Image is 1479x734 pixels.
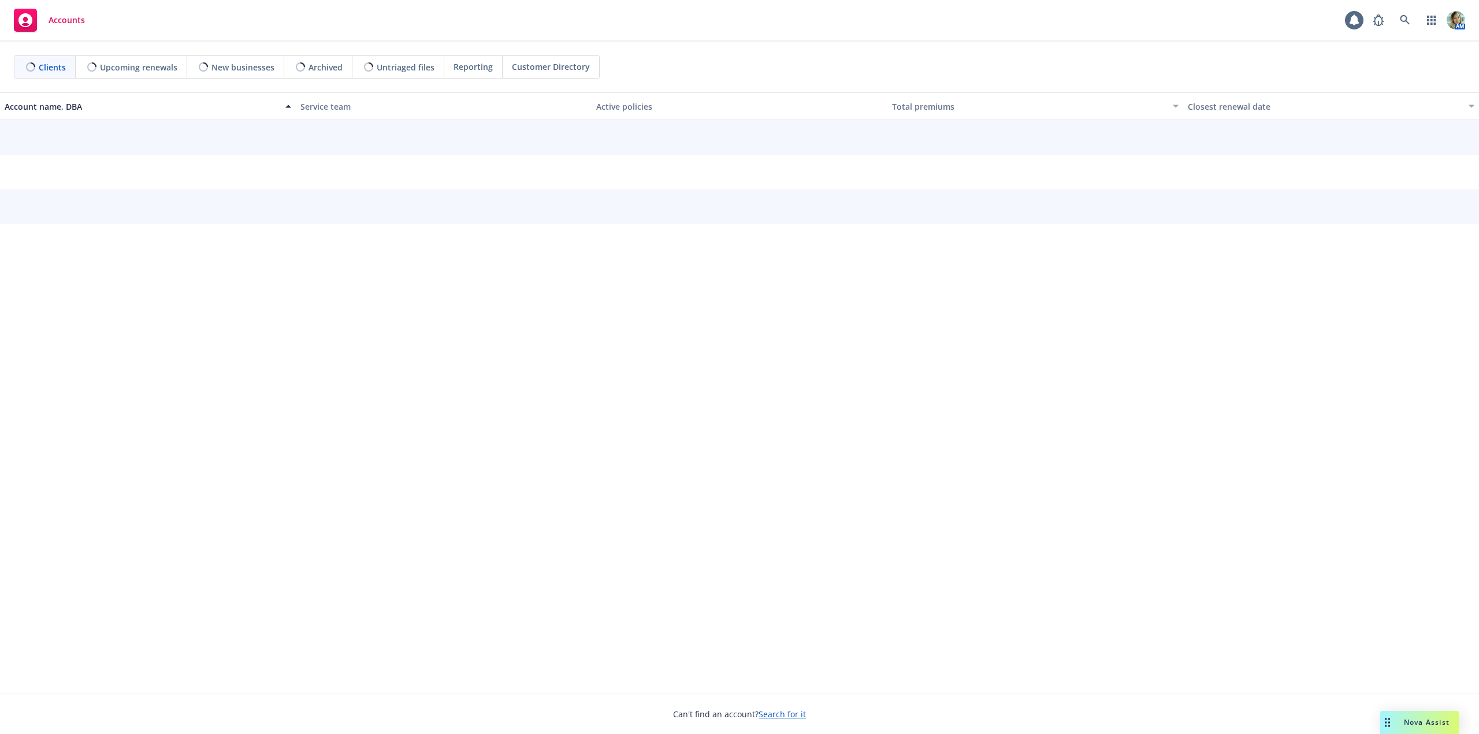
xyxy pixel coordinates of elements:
[1188,100,1462,113] div: Closest renewal date
[1393,9,1417,32] a: Search
[887,92,1183,120] button: Total premiums
[1183,92,1479,120] button: Closest renewal date
[1367,9,1390,32] a: Report a Bug
[100,61,177,73] span: Upcoming renewals
[39,61,66,73] span: Clients
[596,100,883,113] div: Active policies
[512,61,590,73] span: Customer Directory
[211,61,274,73] span: New businesses
[309,61,343,73] span: Archived
[1380,711,1459,734] button: Nova Assist
[9,4,90,36] a: Accounts
[377,61,434,73] span: Untriaged files
[892,100,1166,113] div: Total premiums
[1420,9,1443,32] a: Switch app
[454,61,493,73] span: Reporting
[1404,717,1450,727] span: Nova Assist
[1447,11,1465,29] img: photo
[1380,711,1395,734] div: Drag to move
[300,100,587,113] div: Service team
[759,709,806,720] a: Search for it
[296,92,592,120] button: Service team
[673,708,806,720] span: Can't find an account?
[49,16,85,25] span: Accounts
[5,100,278,113] div: Account name, DBA
[592,92,887,120] button: Active policies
